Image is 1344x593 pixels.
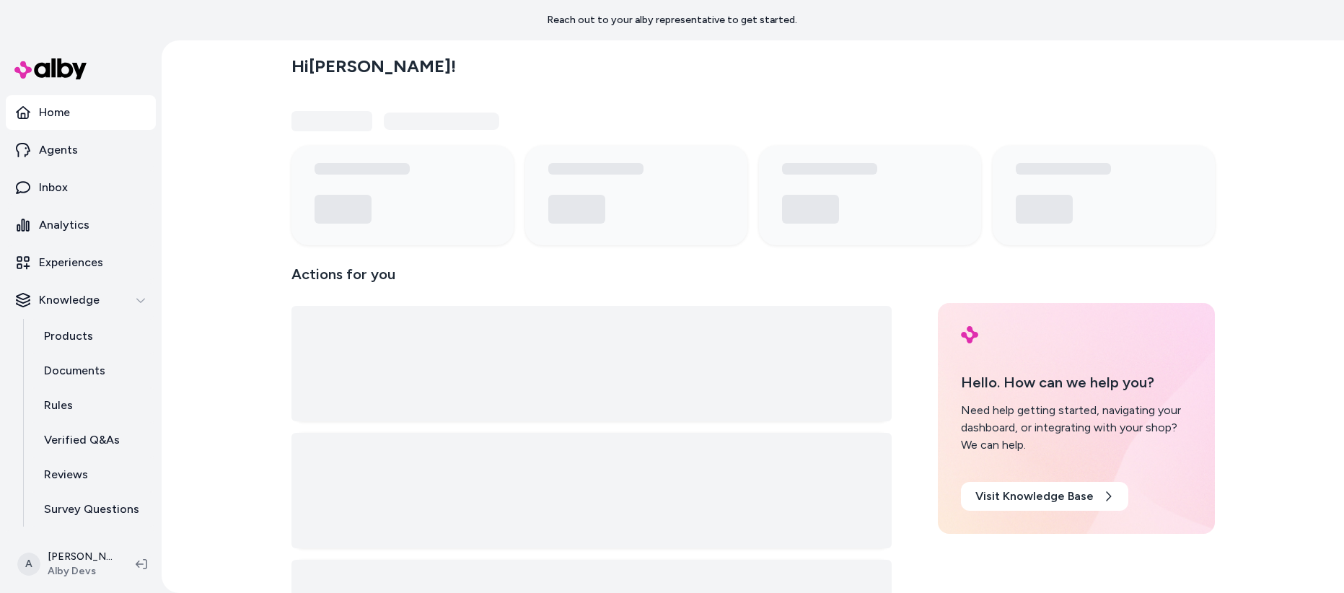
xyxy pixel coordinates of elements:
p: Knowledge [39,291,100,309]
a: Reviews [30,457,156,492]
p: Hello. How can we help you? [961,372,1192,393]
p: Agents [39,141,78,159]
p: Analytics [39,216,89,234]
a: Analytics [6,208,156,242]
p: Documents [44,362,105,379]
a: Products [30,319,156,353]
a: Visit Knowledge Base [961,482,1128,511]
h2: Hi [PERSON_NAME] ! [291,56,456,77]
button: Knowledge [6,283,156,317]
button: A[PERSON_NAME]Alby Devs [9,541,124,587]
p: Experiences [39,254,103,271]
a: Verified Q&As [30,423,156,457]
p: Inbox [39,179,68,196]
p: Home [39,104,70,121]
p: Products [44,328,93,345]
a: Experiences [6,245,156,280]
p: Reach out to your alby representative to get started. [547,13,797,27]
a: Rules [30,388,156,423]
a: Agents [6,133,156,167]
p: Reviews [44,466,88,483]
div: Need help getting started, navigating your dashboard, or integrating with your shop? We can help. [961,402,1192,454]
span: Alby Devs [48,564,113,579]
a: Home [6,95,156,130]
p: Rules [44,397,73,414]
p: Survey Questions [44,501,139,518]
a: Documents [30,353,156,388]
img: alby Logo [14,58,87,79]
p: [PERSON_NAME] [48,550,113,564]
p: Actions for you [291,263,892,297]
img: alby Logo [961,326,978,343]
a: Inbox [6,170,156,205]
p: Verified Q&As [44,431,120,449]
a: Survey Questions [30,492,156,527]
span: A [17,553,40,576]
